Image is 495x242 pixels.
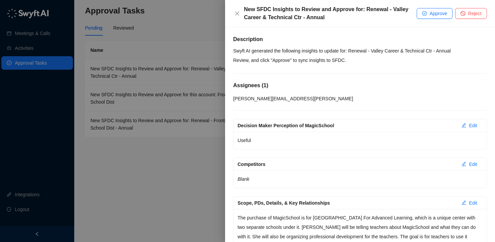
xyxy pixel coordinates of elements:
span: [PERSON_NAME][EMAIL_ADDRESS][PERSON_NAME] [233,96,353,101]
em: Blank [238,176,249,182]
div: Decision Maker Perception of MagicSchool [238,122,456,129]
span: Reject [468,10,482,17]
button: Reject [455,8,487,19]
span: Edit [469,199,477,207]
h5: Description [233,35,487,43]
span: edit [462,123,466,128]
div: Competitors [238,161,456,168]
div: Scope, PDs, Details, & Key Relationships [238,199,456,207]
button: Approve [417,8,452,19]
div: New SFDC Insights to Review and Approve for: Renewal - Valley Career & Technical Ctr - Annual [244,5,417,22]
span: close [235,11,240,16]
span: Edit [469,161,477,168]
span: Edit [469,122,477,129]
span: edit [462,162,466,166]
p: Swyft AI generated the following insights to update for: Renewal - Valley Career & Technical Ctr ... [233,46,487,56]
button: Edit [456,159,483,170]
span: check-circle [422,11,427,16]
span: stop [461,11,465,16]
span: Approve [430,10,447,17]
button: Close [233,9,241,18]
span: edit [462,200,466,205]
button: Edit [456,198,483,208]
p: Useful [238,136,483,145]
h5: Assignees ( 1 ) [233,81,487,90]
button: Edit [456,120,483,131]
p: Review, and click "Approve" to sync insights to SFDC. [233,56,487,65]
